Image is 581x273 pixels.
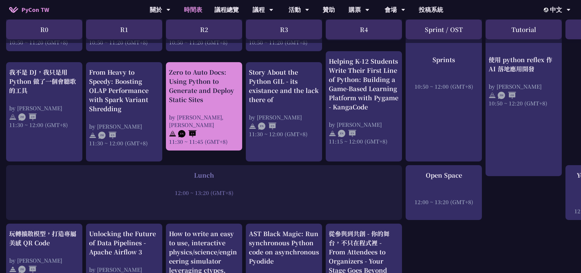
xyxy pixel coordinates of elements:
div: 10:50 ~ 12:00 (GMT+8) [409,82,479,90]
div: by [PERSON_NAME] [329,121,399,128]
div: R3 [246,19,322,39]
a: From Heavy to Speedy: Boosting OLAP Performance with Spark Variant Shredding by [PERSON_NAME] 11:... [89,68,159,156]
div: R4 [326,19,402,39]
div: 12:00 ~ 13:20 (GMT+8) [409,198,479,206]
img: Locale Icon [544,8,550,12]
div: by [PERSON_NAME] [249,113,319,121]
img: svg+xml;base64,PHN2ZyB4bWxucz0iaHR0cDovL3d3dy53My5vcmcvMjAwMC9zdmciIHdpZHRoPSIyNCIgaGVpZ2h0PSIyNC... [9,266,16,273]
div: by [PERSON_NAME] [9,104,79,112]
img: svg+xml;base64,PHN2ZyB4bWxucz0iaHR0cDovL3d3dy53My5vcmcvMjAwMC9zdmciIHdpZHRoPSIyNCIgaGVpZ2h0PSIyNC... [249,122,256,130]
div: 11:15 ~ 12:00 (GMT+8) [329,137,399,145]
div: 11:30 ~ 12:00 (GMT+8) [249,130,319,138]
div: 10:50 ~ 12:20 (GMT+8) [489,99,559,107]
div: Story About the Python GIL - its existance and the lack there of [249,68,319,104]
div: R2 [166,19,242,39]
div: From Heavy to Speedy: Boosting OLAP Performance with Spark Variant Shredding [89,68,159,113]
div: 11:30 ~ 12:00 (GMT+8) [9,121,79,129]
div: Sprint / OST [406,19,482,39]
div: Unlocking the Future of Data Pipelines - Apache Airflow 3 [89,229,159,257]
img: ZHEN.371966e.svg [98,132,117,139]
div: Tutorial [486,19,562,39]
div: Helping K-12 Students Write Their First Line of Python: Building a Game-Based Learning Platform w... [329,57,399,112]
img: ENEN.5a408d1.svg [178,130,196,137]
div: 11:30 ~ 11:45 (GMT+8) [169,138,239,145]
a: 我不是 DJ，我只是用 Python 做了一個會聽歌的工具 by [PERSON_NAME] 11:30 ~ 12:00 (GMT+8) [9,68,79,156]
a: Helping K-12 Students Write Their First Line of Python: Building a Game-Based Learning Platform w... [329,57,399,156]
div: Open Space [409,171,479,180]
a: Story About the Python GIL - its existance and the lack there of by [PERSON_NAME] 11:30 ~ 12:00 (... [249,68,319,156]
div: by [PERSON_NAME] [489,82,559,90]
div: by [PERSON_NAME] [9,257,79,264]
div: 我不是 DJ，我只是用 Python 做了一個會聽歌的工具 [9,68,79,95]
div: 12:00 ~ 13:20 (GMT+8) [9,189,399,197]
img: ZHEN.371966e.svg [18,266,37,273]
span: PyCon TW [21,5,49,14]
img: svg+xml;base64,PHN2ZyB4bWxucz0iaHR0cDovL3d3dy53My5vcmcvMjAwMC9zdmciIHdpZHRoPSIyNCIgaGVpZ2h0PSIyNC... [89,132,96,139]
div: AST Black Magic: Run synchronous Python code on asynchronous Pyodide [249,229,319,266]
div: Zero to Auto Docs: Using Python to Generate and Deploy Static Sites [169,68,239,104]
img: svg+xml;base64,PHN2ZyB4bWxucz0iaHR0cDovL3d3dy53My5vcmcvMjAwMC9zdmciIHdpZHRoPSIyNCIgaGVpZ2h0PSIyNC... [489,92,496,99]
div: 11:30 ~ 12:00 (GMT+8) [89,139,159,147]
div: Lunch [9,171,399,180]
div: 使用 python reflex 作 AI 落地應用開發 [489,55,559,73]
img: ZHZH.38617ef.svg [498,92,516,99]
div: Sprints [409,55,479,64]
div: R0 [6,19,82,39]
div: R1 [86,19,162,39]
img: svg+xml;base64,PHN2ZyB4bWxucz0iaHR0cDovL3d3dy53My5vcmcvMjAwMC9zdmciIHdpZHRoPSIyNCIgaGVpZ2h0PSIyNC... [9,113,16,121]
a: PyCon TW [3,2,55,17]
a: Zero to Auto Docs: Using Python to Generate and Deploy Static Sites by [PERSON_NAME], [PERSON_NAM... [169,68,239,145]
div: by [PERSON_NAME], [PERSON_NAME] [169,113,239,129]
img: svg+xml;base64,PHN2ZyB4bWxucz0iaHR0cDovL3d3dy53My5vcmcvMjAwMC9zdmciIHdpZHRoPSIyNCIgaGVpZ2h0PSIyNC... [169,130,176,137]
img: svg+xml;base64,PHN2ZyB4bWxucz0iaHR0cDovL3d3dy53My5vcmcvMjAwMC9zdmciIHdpZHRoPSIyNCIgaGVpZ2h0PSIyNC... [329,130,336,137]
img: Home icon of PyCon TW 2025 [9,7,18,13]
img: ENEN.5a408d1.svg [338,130,356,137]
img: ENEN.5a408d1.svg [258,122,276,130]
a: Open Space 12:00 ~ 13:20 (GMT+8) [409,171,479,215]
img: ZHZH.38617ef.svg [18,113,37,121]
div: by [PERSON_NAME] [89,122,159,130]
div: 玩轉擴散模型，打造專屬美感 QR Code [9,229,79,247]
